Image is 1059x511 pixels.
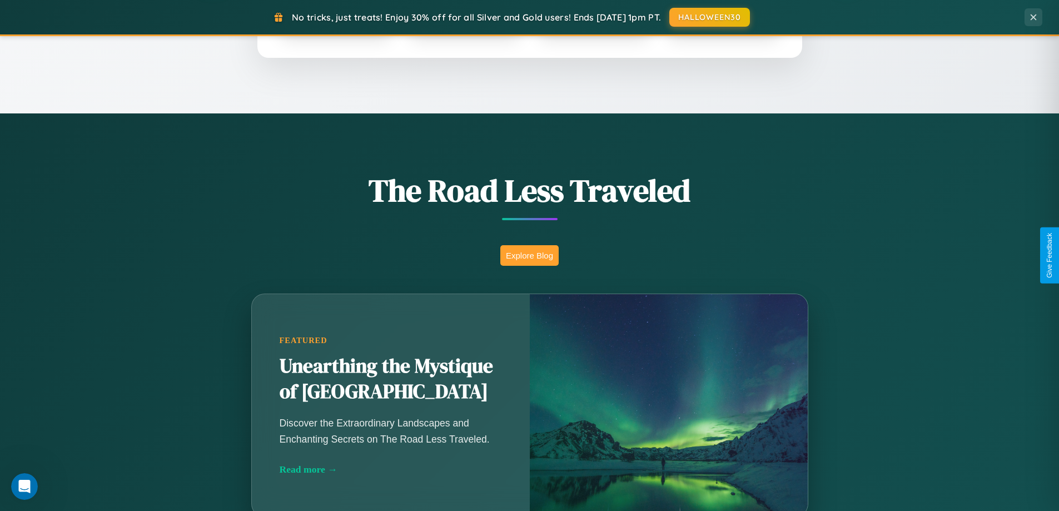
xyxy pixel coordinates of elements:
div: Read more → [280,464,502,475]
span: No tricks, just treats! Enjoy 30% off for all Silver and Gold users! Ends [DATE] 1pm PT. [292,12,661,23]
p: Discover the Extraordinary Landscapes and Enchanting Secrets on The Road Less Traveled. [280,415,502,446]
h1: The Road Less Traveled [196,169,863,212]
button: Explore Blog [500,245,559,266]
h2: Unearthing the Mystique of [GEOGRAPHIC_DATA] [280,354,502,405]
div: Featured [280,336,502,345]
iframe: Intercom live chat [11,473,38,500]
button: HALLOWEEN30 [669,8,750,27]
div: Give Feedback [1046,233,1053,278]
